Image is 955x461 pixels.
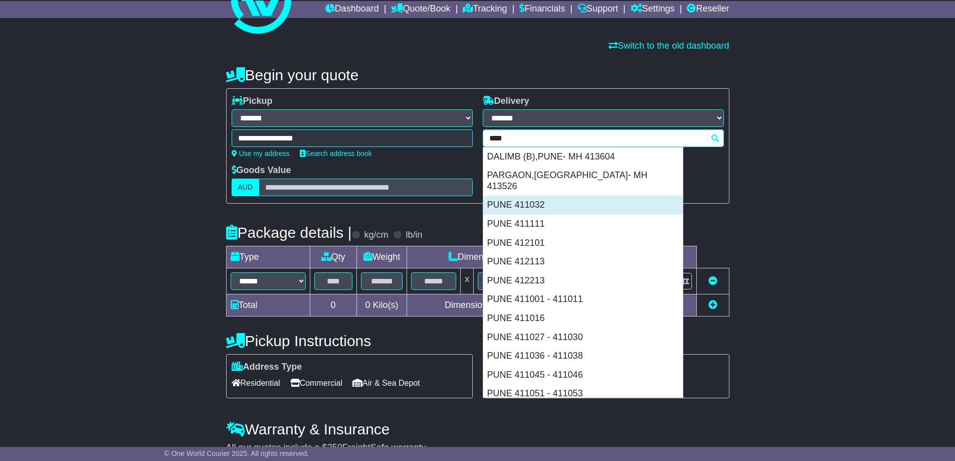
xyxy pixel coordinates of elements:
[461,268,474,294] td: x
[325,1,379,18] a: Dashboard
[483,328,683,347] div: PUNE 411027 - 411030
[356,246,407,268] td: Weight
[463,1,507,18] a: Tracking
[407,294,594,317] td: Dimensions in Centimetre(s)
[483,147,683,167] div: DALIMB (B),PUNE- MH 413604
[519,1,565,18] a: Financials
[483,234,683,253] div: PUNE 412101
[232,149,290,158] a: Use my address
[310,294,356,317] td: 0
[609,41,729,51] a: Switch to the old dashboard
[232,375,280,391] span: Residential
[226,421,729,437] h4: Warranty & Insurance
[483,309,683,328] div: PUNE 411016
[232,179,260,196] label: AUD
[226,67,729,83] h4: Begin your quote
[391,1,450,18] a: Quote/Book
[483,196,683,215] div: PUNE 411032
[164,449,309,457] span: © One World Courier 2025. All rights reserved.
[226,442,729,453] div: All our quotes include a $ FreightSafe warranty.
[483,129,724,147] typeahead: Please provide city
[232,362,302,373] label: Address Type
[226,246,310,268] td: Type
[483,166,683,196] div: PARGAON,[GEOGRAPHIC_DATA]- MH 413526
[352,375,420,391] span: Air & Sea Depot
[483,215,683,234] div: PUNE 411111
[327,442,342,452] span: 250
[687,1,729,18] a: Reseller
[365,300,370,310] span: 0
[483,252,683,271] div: PUNE 412113
[300,149,372,158] a: Search address book
[483,271,683,290] div: PUNE 412213
[483,366,683,385] div: PUNE 411045 - 411046
[708,276,717,286] a: Remove this item
[483,96,529,107] label: Delivery
[407,246,594,268] td: Dimensions (L x W x H)
[310,246,356,268] td: Qty
[226,333,473,349] h4: Pickup Instructions
[232,96,273,107] label: Pickup
[406,230,422,241] label: lb/in
[290,375,342,391] span: Commercial
[708,300,717,310] a: Add new item
[232,165,291,176] label: Goods Value
[364,230,388,241] label: kg/cm
[226,294,310,317] td: Total
[578,1,618,18] a: Support
[483,347,683,366] div: PUNE 411036 - 411038
[631,1,675,18] a: Settings
[483,384,683,403] div: PUNE 411051 - 411053
[356,294,407,317] td: Kilo(s)
[483,290,683,309] div: PUNE 411001 - 411011
[226,224,352,241] h4: Package details |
